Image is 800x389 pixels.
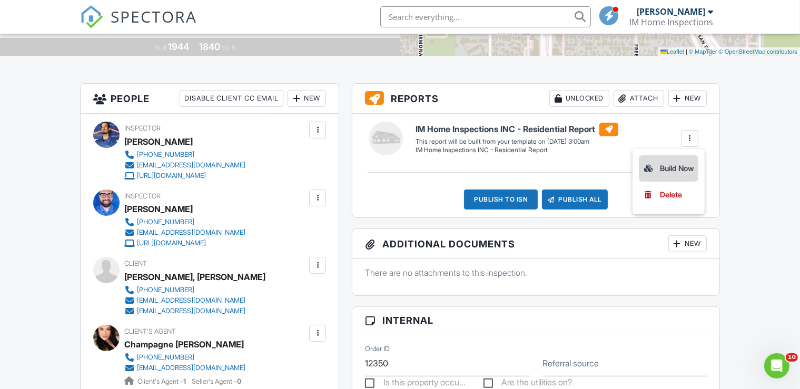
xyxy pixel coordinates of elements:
a: Champagne [PERSON_NAME] [124,336,244,352]
div: New [288,90,326,107]
a: [PHONE_NUMBER] [124,149,245,160]
div: [PERSON_NAME] [124,134,193,149]
h6: IM Home Inspections INC - Residential Report [416,123,618,136]
a: Leaflet [660,48,684,55]
h3: Internal [352,307,719,334]
a: [EMAIL_ADDRESS][DOMAIN_NAME] [124,227,245,238]
div: [EMAIL_ADDRESS][DOMAIN_NAME] [137,296,245,305]
h3: People [81,84,339,114]
div: [PHONE_NUMBER] [137,353,194,362]
div: 1840 [199,41,220,52]
span: Client's Agent [124,327,176,335]
a: Build Now [639,155,698,182]
img: The Best Home Inspection Software - Spectora [80,5,103,28]
a: Delete [643,189,694,201]
a: [URL][DOMAIN_NAME] [124,171,245,181]
div: 1944 [168,41,189,52]
div: IM Home Inspections [629,17,713,27]
a: [EMAIL_ADDRESS][DOMAIN_NAME] [124,306,257,316]
div: [PERSON_NAME], [PERSON_NAME] [124,269,265,285]
h3: Reports [352,84,719,114]
p: There are no attachments to this inspection. [365,267,707,278]
span: Inspector [124,124,161,132]
div: [EMAIL_ADDRESS][DOMAIN_NAME] [137,161,245,169]
div: Attach [614,90,664,107]
div: Publish to ISN [464,189,538,210]
div: [PHONE_NUMBER] [137,151,194,159]
a: [PHONE_NUMBER] [124,352,245,363]
strong: 0 [237,377,241,385]
div: [URL][DOMAIN_NAME] [137,239,206,247]
div: Publish All [542,189,608,210]
span: Built [155,44,166,52]
span: 10 [786,353,798,362]
a: [EMAIL_ADDRESS][DOMAIN_NAME] [124,363,245,373]
div: [PERSON_NAME] [124,201,193,217]
div: New [668,235,707,252]
span: sq. ft. [222,44,236,52]
div: Build Now [643,162,694,175]
span: Client's Agent - [137,377,187,385]
span: | [686,48,687,55]
div: [PHONE_NUMBER] [137,218,194,226]
div: [PERSON_NAME] [637,6,705,17]
span: Client [124,260,147,267]
label: Order ID [365,344,390,354]
div: [EMAIL_ADDRESS][DOMAIN_NAME] [137,307,245,315]
a: [EMAIL_ADDRESS][DOMAIN_NAME] [124,160,245,171]
strong: 1 [183,377,186,385]
a: [PHONE_NUMBER] [124,285,257,295]
a: [URL][DOMAIN_NAME] [124,238,245,248]
div: [EMAIL_ADDRESS][DOMAIN_NAME] [137,228,245,237]
div: Disable Client CC Email [180,90,283,107]
h3: Additional Documents [352,229,719,259]
span: SPECTORA [111,5,197,27]
a: [EMAIL_ADDRESS][DOMAIN_NAME] [124,295,257,306]
div: This report will be built from your template on [DATE] 3:00am [416,137,618,146]
span: Seller's Agent - [192,377,241,385]
input: Search everything... [380,6,591,27]
a: © OpenStreetMap contributors [719,48,797,55]
a: SPECTORA [80,14,197,36]
a: © MapTiler [689,48,717,55]
span: Inspector [124,192,161,200]
label: Referral source [542,357,599,369]
div: [URL][DOMAIN_NAME] [137,172,206,180]
div: IM Home Inspections INC - Residential Report [416,146,618,155]
div: [EMAIL_ADDRESS][DOMAIN_NAME] [137,364,245,372]
div: Delete [660,189,682,201]
div: New [668,90,707,107]
a: [PHONE_NUMBER] [124,217,245,227]
iframe: Intercom live chat [764,353,789,378]
div: Unlocked [549,90,609,107]
div: [PHONE_NUMBER] [137,286,194,294]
